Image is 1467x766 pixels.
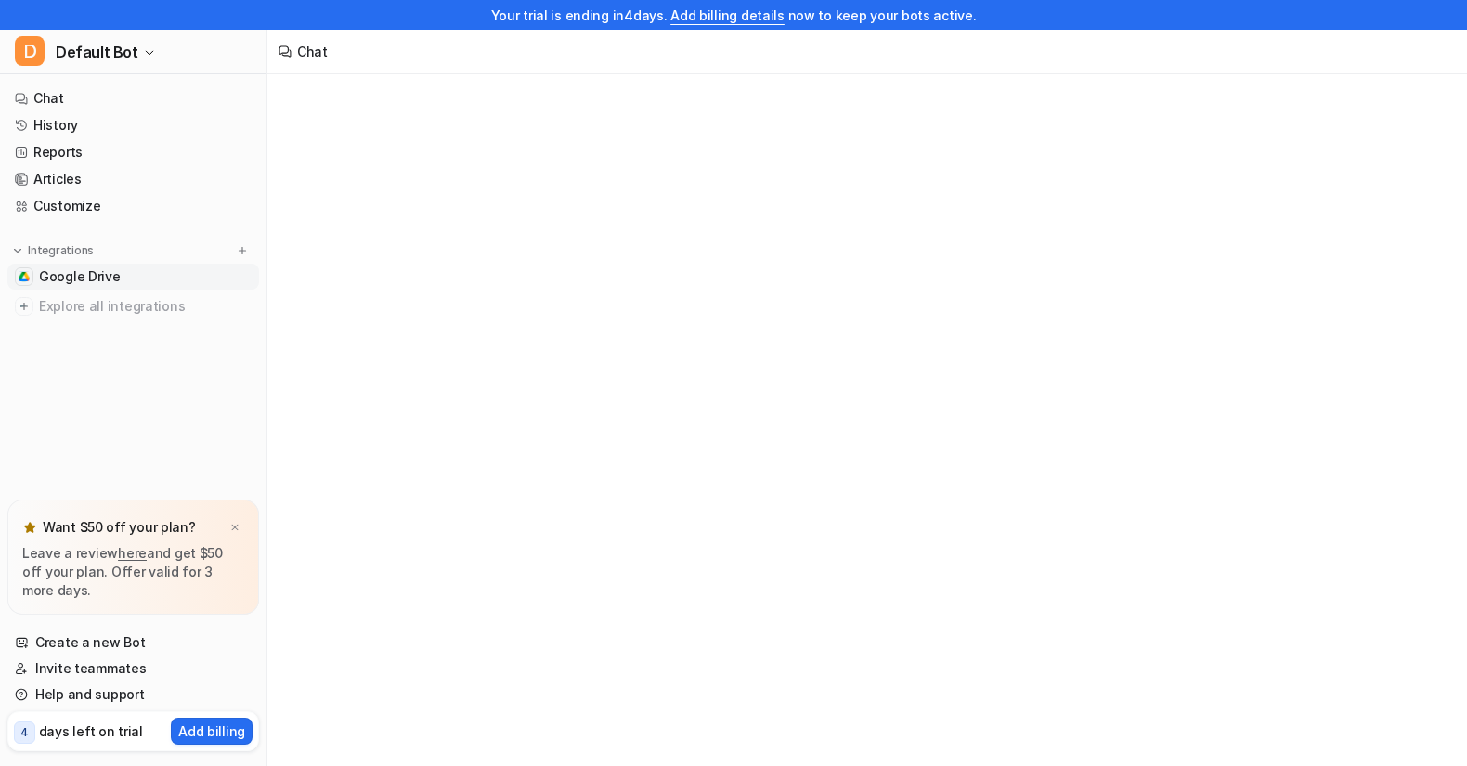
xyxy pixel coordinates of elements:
p: days left on trial [39,721,143,741]
a: Invite teammates [7,656,259,682]
img: star [22,520,37,535]
span: D [15,36,45,66]
a: History [7,112,259,138]
img: x [229,522,240,534]
p: Want $50 off your plan? [43,518,196,537]
a: Create a new Bot [7,630,259,656]
p: Leave a review and get $50 off your plan. Offer valid for 3 more days. [22,544,244,600]
p: 4 [20,724,29,741]
span: Google Drive [39,267,121,286]
span: Default Bot [56,39,138,65]
a: here [118,545,147,561]
a: Customize [7,193,259,219]
a: Help and support [7,682,259,708]
a: Explore all integrations [7,293,259,319]
span: Explore all integrations [39,292,252,321]
a: Chat [7,85,259,111]
img: expand menu [11,244,24,257]
p: Add billing [178,721,245,741]
img: explore all integrations [15,297,33,316]
a: Add billing details [670,7,785,23]
a: Articles [7,166,259,192]
button: Integrations [7,241,99,260]
a: Google DriveGoogle Drive [7,264,259,290]
div: Chat [297,42,328,61]
p: Integrations [28,243,94,258]
a: Reports [7,139,259,165]
img: Google Drive [19,271,30,282]
button: Add billing [171,718,253,745]
img: menu_add.svg [236,244,249,257]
